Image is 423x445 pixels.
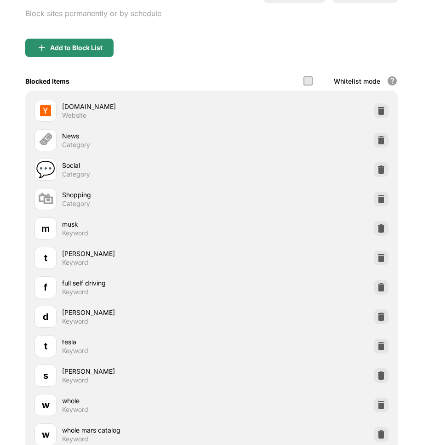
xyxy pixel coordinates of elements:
[44,339,47,353] div: t
[44,280,47,294] div: f
[43,310,49,324] div: d
[62,288,88,296] div: Keyword
[62,219,211,229] div: musk
[44,251,47,265] div: t
[43,369,48,382] div: s
[62,258,88,267] div: Keyword
[62,317,88,325] div: Keyword
[62,278,211,288] div: full self driving
[25,77,69,85] div: Blocked Items
[62,337,211,347] div: tesla
[62,131,211,141] div: News
[62,347,88,355] div: Keyword
[62,396,211,405] div: whole
[62,102,211,111] div: [DOMAIN_NAME]
[62,170,90,178] div: Category
[334,77,380,85] div: Whitelist mode
[38,189,53,208] div: 🛍
[62,111,86,120] div: Website
[62,190,211,200] div: Shopping
[62,308,211,317] div: [PERSON_NAME]
[38,131,53,149] div: 🗞
[42,428,50,441] div: w
[62,141,90,149] div: Category
[62,435,88,443] div: Keyword
[62,249,211,258] div: [PERSON_NAME]
[62,200,90,208] div: Category
[62,425,211,435] div: whole mars catalog
[42,398,50,412] div: w
[62,405,88,414] div: Keyword
[41,222,50,235] div: m
[25,7,161,20] div: Block sites permanently or by schedule
[40,105,51,116] img: favicons
[36,160,55,179] div: 💬
[62,229,88,237] div: Keyword
[62,160,211,170] div: Social
[50,44,103,51] div: Add to Block List
[62,376,88,384] div: Keyword
[62,366,211,376] div: [PERSON_NAME]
